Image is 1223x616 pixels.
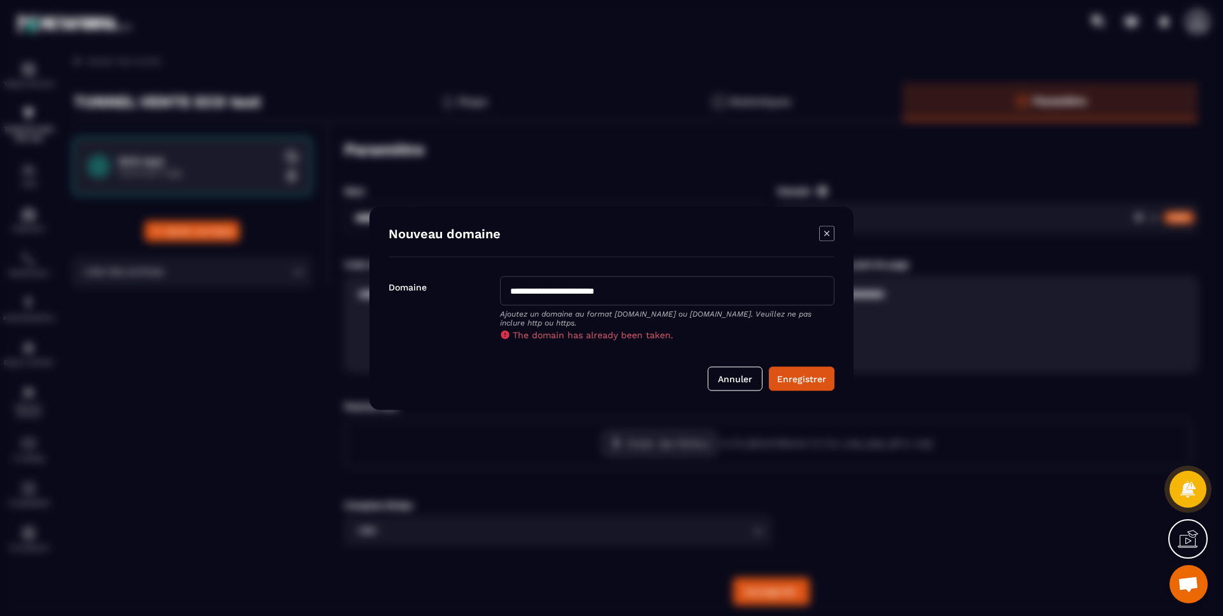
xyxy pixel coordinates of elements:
p: Ajoutez un domaine au format [DOMAIN_NAME] ou [DOMAIN_NAME]. Veuillez ne pas inclure http ou https. [500,309,834,327]
label: Domaine [389,282,427,292]
div: Ouvrir le chat [1169,565,1208,603]
h4: Nouveau domaine [389,226,501,243]
span: The domain has already been taken. [513,329,673,340]
button: Annuler [708,366,762,390]
button: Enregistrer [769,366,834,390]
